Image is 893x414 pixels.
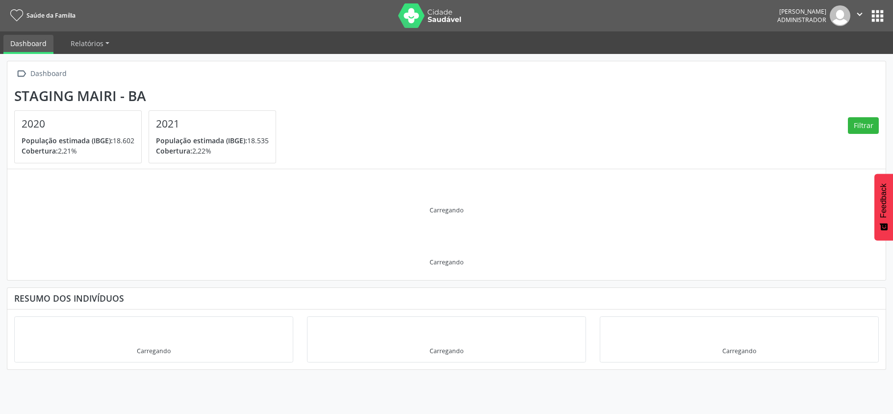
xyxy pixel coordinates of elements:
span: Cobertura: [156,146,192,155]
button: apps [869,7,886,25]
span: Relatórios [71,39,103,48]
a:  Dashboard [14,67,68,81]
p: 18.602 [22,135,134,146]
span: Administrador [777,16,826,24]
span: População estimada (IBGE): [22,136,113,145]
button: Feedback - Mostrar pesquisa [874,174,893,240]
div: Carregando [430,258,463,266]
p: 2,21% [22,146,134,156]
div: [PERSON_NAME] [777,7,826,16]
a: Dashboard [3,35,53,54]
i:  [14,67,28,81]
button:  [850,5,869,26]
div: Carregando [430,347,463,355]
div: Carregando [722,347,756,355]
h4: 2020 [22,118,134,130]
div: Staging Mairi - BA [14,88,283,104]
div: Resumo dos indivíduos [14,293,879,304]
div: Carregando [137,347,171,355]
span: População estimada (IBGE): [156,136,247,145]
img: img [830,5,850,26]
a: Saúde da Família [7,7,76,24]
span: Saúde da Família [26,11,76,20]
p: 18.535 [156,135,269,146]
button: Filtrar [848,117,879,134]
div: Carregando [430,206,463,214]
span: Cobertura: [22,146,58,155]
span: Feedback [879,183,888,218]
h4: 2021 [156,118,269,130]
a: Relatórios [64,35,116,52]
div: Dashboard [28,67,68,81]
i:  [854,9,865,20]
p: 2,22% [156,146,269,156]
